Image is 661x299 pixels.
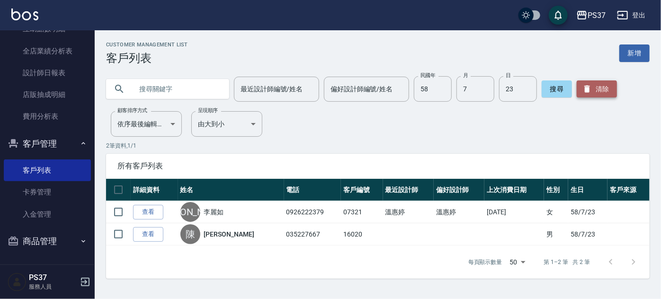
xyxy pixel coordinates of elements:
a: 查看 [133,205,163,220]
input: 搜尋關鍵字 [133,76,222,102]
h5: PS37 [29,273,77,282]
p: 2 筆資料, 1 / 1 [106,141,650,150]
button: 清除 [577,80,617,97]
td: 16020 [341,223,383,246]
th: 最近設計師 [383,179,434,201]
div: 依序最後編輯時間 [111,111,182,137]
div: [PERSON_NAME] [180,202,200,222]
td: 07321 [341,201,383,223]
th: 上次消費日期 [484,179,544,201]
div: 50 [506,249,529,275]
td: 035227667 [284,223,341,246]
a: 店販抽成明細 [4,84,91,106]
button: 客戶管理 [4,132,91,156]
label: 月 [463,72,468,79]
th: 詳細資料 [131,179,178,201]
a: 全店業績分析表 [4,40,91,62]
a: 新增 [619,44,650,62]
a: 費用分析表 [4,106,91,127]
button: 搜尋 [542,80,572,97]
button: save [549,6,568,25]
td: 58/7/23 [568,223,607,246]
td: 0926222379 [284,201,341,223]
th: 偏好設計師 [434,179,484,201]
td: 58/7/23 [568,201,607,223]
h3: 客戶列表 [106,52,188,65]
th: 客戶來源 [607,179,650,201]
td: 女 [544,201,568,223]
label: 呈現順序 [198,107,218,114]
a: [PERSON_NAME] [204,229,254,239]
div: 陳 [180,224,200,244]
h2: Customer Management List [106,42,188,48]
p: 第 1–2 筆 共 2 筆 [544,258,590,266]
a: 入金管理 [4,203,91,225]
a: 卡券管理 [4,181,91,203]
img: Logo [11,9,38,20]
td: 溫惠婷 [434,201,484,223]
label: 顧客排序方式 [117,107,147,114]
button: 登出 [613,7,650,24]
th: 電話 [284,179,341,201]
a: 李麗如 [204,207,224,217]
span: 所有客戶列表 [117,161,638,171]
th: 性別 [544,179,568,201]
div: 由大到小 [191,111,262,137]
td: [DATE] [484,201,544,223]
td: 溫惠婷 [383,201,434,223]
p: 每頁顯示數量 [468,258,502,266]
div: PS37 [588,9,606,21]
img: Person [8,273,27,291]
th: 客戶編號 [341,179,383,201]
label: 日 [506,72,510,79]
button: PS37 [572,6,609,25]
a: 設計師日報表 [4,62,91,84]
a: 客戶列表 [4,159,91,181]
th: 生日 [568,179,607,201]
p: 服務人員 [29,282,77,291]
a: 查看 [133,227,163,242]
th: 姓名 [178,179,284,201]
td: 男 [544,223,568,246]
label: 民國年 [420,72,435,79]
button: 商品管理 [4,229,91,254]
